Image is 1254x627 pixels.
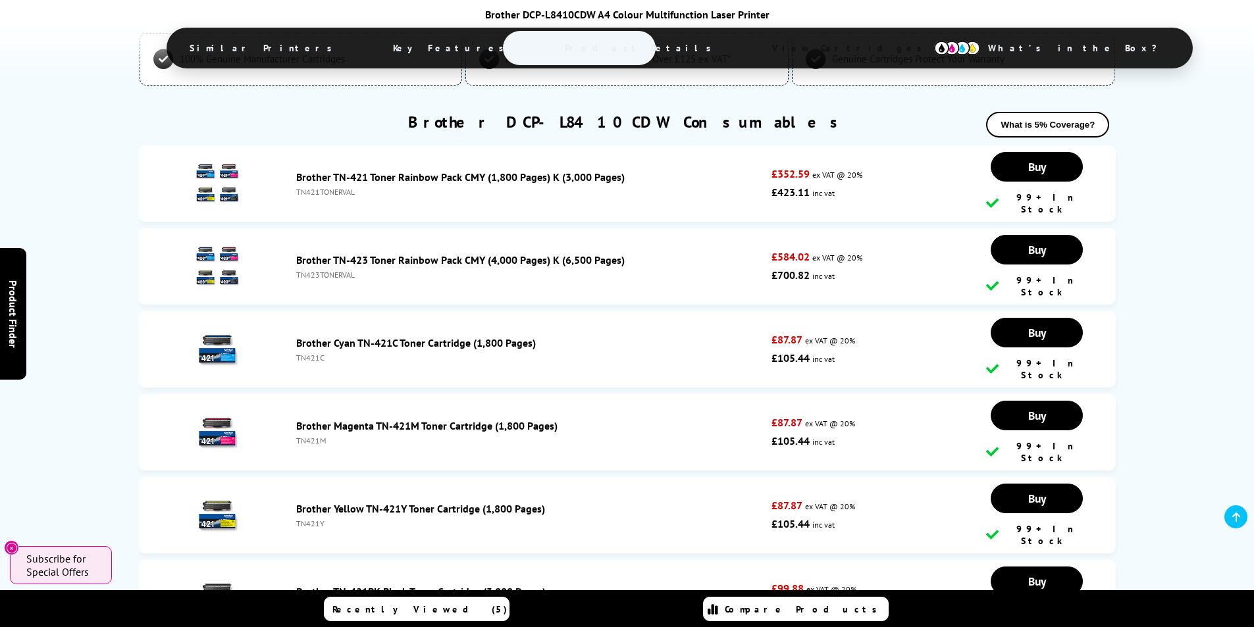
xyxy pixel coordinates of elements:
[812,271,835,281] span: inc vat
[771,416,802,429] strong: £87.87
[408,112,846,132] a: Brother DCP-L8410CDW Consumables
[194,159,240,205] img: Brother TN-421 Toner Rainbow Pack CMY (1,800 Pages) K (3,000 Pages)
[1028,242,1046,257] span: Buy
[296,187,766,197] div: TN421TONERVAL
[296,436,766,445] div: TN421M
[986,523,1087,547] div: 99+ In Stock
[194,242,240,288] img: Brother TN-423 Toner Rainbow Pack CMY (4,000 Pages) K (6,500 Pages)
[296,170,625,184] a: Brother TN-421 Toner Rainbow Pack CMY (1,800 Pages) K (3,000 Pages)
[752,31,954,65] span: View Cartridges
[812,170,862,180] span: ex VAT @ 20%
[167,8,1088,21] div: Brother DCP-L8410CDW A4 Colour Multifunction Laser Printer
[703,597,889,621] a: Compare Products
[934,41,980,55] img: cmyk-icon.svg
[194,491,240,537] img: Brother Yellow TN-421Y Toner Cartridge (1,800 Pages)
[805,418,855,428] span: ex VAT @ 20%
[986,112,1109,138] button: What is 5% Coverage?
[986,357,1087,381] div: 99+ In Stock
[296,253,625,266] a: Brother TN-423 Toner Rainbow Pack CMY (4,000 Pages) K (6,500 Pages)
[7,280,20,347] span: Product Finder
[806,584,856,594] span: ex VAT @ 20%
[296,419,558,432] a: Brother Magenta TN-421M Toner Cartridge (1,800 Pages)
[1028,574,1046,589] span: Buy
[296,270,766,280] div: TN423TONERVAL
[771,186,810,199] strong: £423.11
[812,188,835,198] span: inc vat
[771,167,810,180] strong: £352.59
[296,518,766,528] div: TN421Y
[332,603,508,615] span: Recently Viewed (5)
[324,597,509,621] a: Recently Viewed (5)
[725,603,884,615] span: Compare Products
[986,191,1087,215] div: 99+ In Stock
[170,32,359,64] span: Similar Printers
[373,32,531,64] span: Key Features
[1028,491,1046,506] span: Buy
[771,268,810,282] strong: £700.82
[194,408,240,454] img: Brother Magenta TN-421M Toner Cartridge (1,800 Pages)
[545,32,738,64] span: Product Details
[1028,159,1046,174] span: Buy
[812,520,835,530] span: inc vat
[296,585,546,598] a: Brother TN-421BK Black Toner Cartridge (3,000 Pages)
[296,353,766,363] div: TN421C
[296,502,545,515] a: Brother Yellow TN-421Y Toner Cartridge (1,800 Pages)
[812,253,862,263] span: ex VAT @ 20%
[771,517,810,530] strong: £105.44
[805,501,855,511] span: ex VAT @ 20%
[968,32,1189,64] span: What’s in the Box?
[4,540,19,555] button: Close
[296,336,536,349] a: Brother Cyan TN-421C Toner Cartridge (1,800 Pages)
[194,325,240,371] img: Brother Cyan TN-421C Toner Cartridge (1,800 Pages)
[986,274,1087,298] div: 99+ In Stock
[771,250,810,263] strong: £584.02
[771,333,802,346] strong: £87.87
[1028,325,1046,340] span: Buy
[805,336,855,345] span: ex VAT @ 20%
[26,552,99,578] span: Subscribe for Special Offers
[771,434,810,447] strong: £105.44
[1028,408,1046,423] span: Buy
[771,351,810,364] strong: £105.44
[771,499,802,512] strong: £87.87
[194,574,240,620] img: Brother TN-421BK Black Toner Cartridge (3,000 Pages)
[986,440,1087,464] div: 99+ In Stock
[812,437,835,447] span: inc vat
[812,354,835,364] span: inc vat
[771,582,804,595] strong: £99.88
